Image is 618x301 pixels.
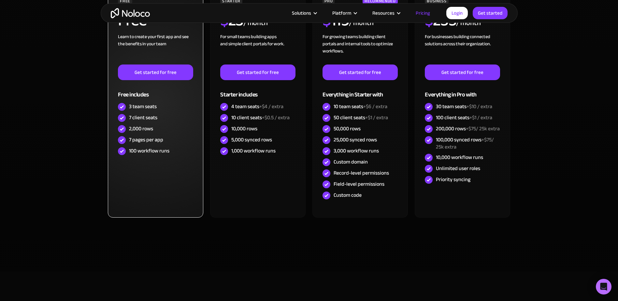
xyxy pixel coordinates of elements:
[259,102,283,111] span: +$4 / extra
[436,176,470,183] div: Priority syncing
[220,12,243,28] h2: 23
[220,33,295,64] div: For small teams building apps and simple client portals for work. ‍
[408,9,438,17] a: Pricing
[231,147,276,154] div: 1,000 workflow runs
[334,158,368,165] div: Custom domain
[473,7,508,19] a: Get started
[220,80,295,101] div: Starter includes
[436,154,483,161] div: 10,000 workflow runs
[129,125,153,132] div: 2,000 rows
[231,114,290,121] div: 10 client seats
[334,192,362,199] div: Custom code
[363,102,387,111] span: +$6 / extra
[332,9,351,17] div: Platform
[334,147,379,154] div: 3,000 workflow runs
[467,102,492,111] span: +$10 / extra
[466,124,500,134] span: +$75/ 25k extra
[111,8,150,18] a: home
[364,9,408,17] div: Resources
[231,125,257,132] div: 10,000 rows
[425,64,500,80] a: Get started for free
[231,103,283,110] div: 4 team seats
[334,114,388,121] div: 50 client seats
[323,64,397,80] a: Get started for free
[334,169,389,177] div: Record-level permissions
[323,12,349,28] h2: 119
[220,64,295,80] a: Get started for free
[324,9,364,17] div: Platform
[436,165,480,172] div: Unlimited user roles
[436,114,492,121] div: 100 client seats
[349,18,373,28] div: / month
[334,125,361,132] div: 50,000 rows
[129,136,163,143] div: 7 pages per app
[323,80,397,101] div: Everything in Starter with
[456,18,481,28] div: / month
[436,103,492,110] div: 30 team seats
[118,12,146,28] h2: Free
[436,136,500,150] div: 100,000 synced rows
[365,113,388,122] span: +$1 / extra
[436,135,494,152] span: +$75/ 25k extra
[129,114,157,121] div: 7 client seats
[425,12,456,28] h2: 255
[372,9,395,17] div: Resources
[596,279,611,294] div: Open Intercom Messenger
[469,113,492,122] span: +$1 / extra
[323,33,397,64] div: For growing teams building client portals and internal tools to optimize workflows.
[436,125,500,132] div: 200,000 rows
[231,136,272,143] div: 5,000 synced rows
[334,103,387,110] div: 10 team seats
[425,33,500,64] div: For businesses building connected solutions across their organization. ‍
[446,7,468,19] a: Login
[118,64,193,80] a: Get started for free
[129,103,157,110] div: 3 team seats
[284,9,324,17] div: Solutions
[334,136,377,143] div: 25,000 synced rows
[425,80,500,101] div: Everything in Pro with
[334,180,384,188] div: Field-level permissions
[118,80,193,101] div: Free includes
[129,147,169,154] div: 100 workflow runs
[243,18,268,28] div: / month
[292,9,311,17] div: Solutions
[118,33,193,64] div: Learn to create your first app and see the benefits in your team ‍
[262,113,290,122] span: +$0.5 / extra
